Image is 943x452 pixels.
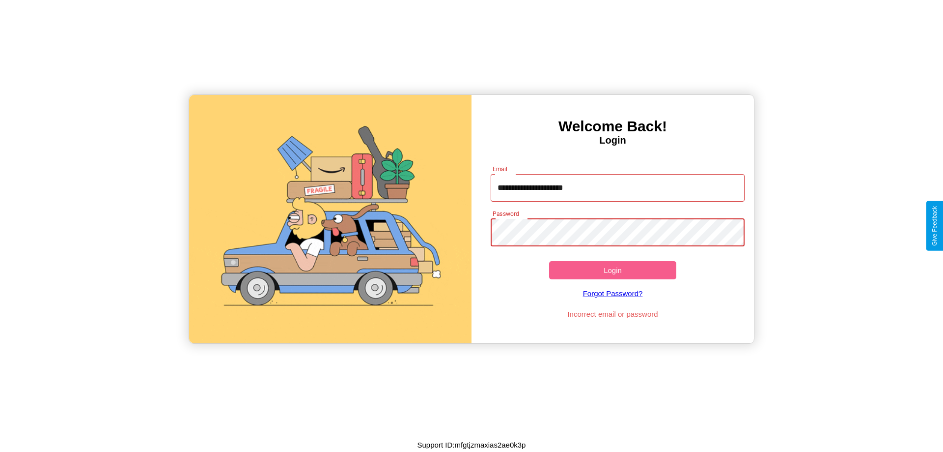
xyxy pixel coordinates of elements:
[931,206,938,246] div: Give Feedback
[486,279,740,307] a: Forgot Password?
[189,95,471,343] img: gif
[549,261,676,279] button: Login
[417,438,526,452] p: Support ID: mfgtjzmaxias2ae0k3p
[493,210,519,218] label: Password
[471,118,754,135] h3: Welcome Back!
[486,307,740,321] p: Incorrect email or password
[493,165,508,173] label: Email
[471,135,754,146] h4: Login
